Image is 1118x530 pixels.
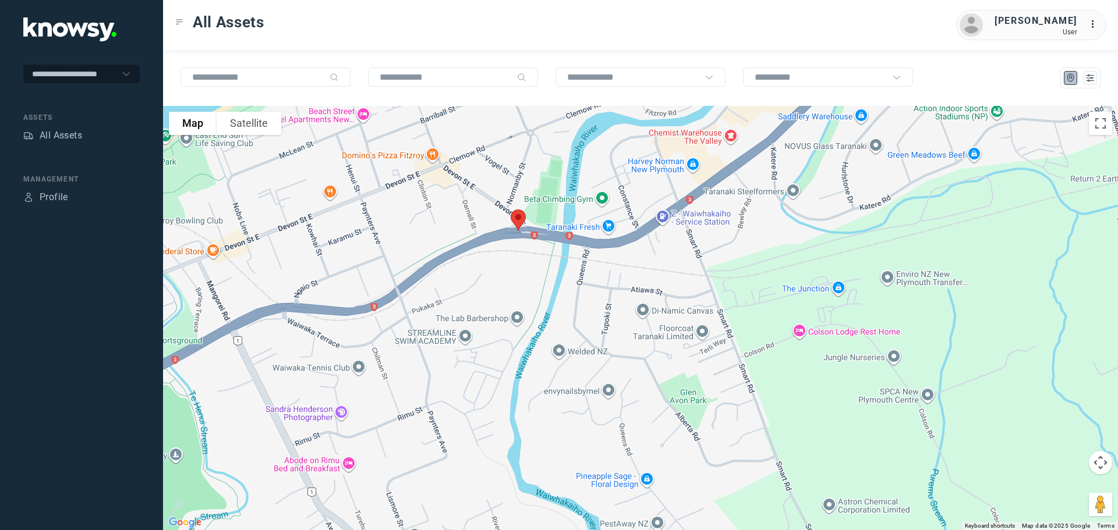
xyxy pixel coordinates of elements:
[217,112,281,135] button: Show satellite imagery
[330,73,339,82] div: Search
[995,28,1077,36] div: User
[1022,522,1090,529] span: Map data ©2025 Google
[40,129,82,143] div: All Assets
[1097,522,1115,529] a: Terms (opens in new tab)
[23,129,82,143] a: AssetsAll Assets
[1089,20,1101,29] tspan: ...
[1089,112,1112,135] button: Toggle fullscreen view
[1089,451,1112,474] button: Map camera controls
[965,522,1015,530] button: Keyboard shortcuts
[169,112,217,135] button: Show street map
[960,13,983,37] img: avatar.png
[995,14,1077,28] div: [PERSON_NAME]
[166,515,204,530] img: Google
[23,190,68,204] a: ProfileProfile
[517,73,526,82] div: Search
[23,192,34,202] div: Profile
[166,515,204,530] a: Open this area in Google Maps (opens a new window)
[40,190,68,204] div: Profile
[1089,17,1103,33] div: :
[23,174,140,184] div: Management
[1089,493,1112,516] button: Drag Pegman onto the map to open Street View
[175,18,183,26] div: Toggle Menu
[1089,17,1103,31] div: :
[23,130,34,141] div: Assets
[1066,73,1076,83] div: Map
[1085,73,1095,83] div: List
[193,12,264,33] span: All Assets
[23,112,140,123] div: Assets
[23,17,116,41] img: Application Logo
